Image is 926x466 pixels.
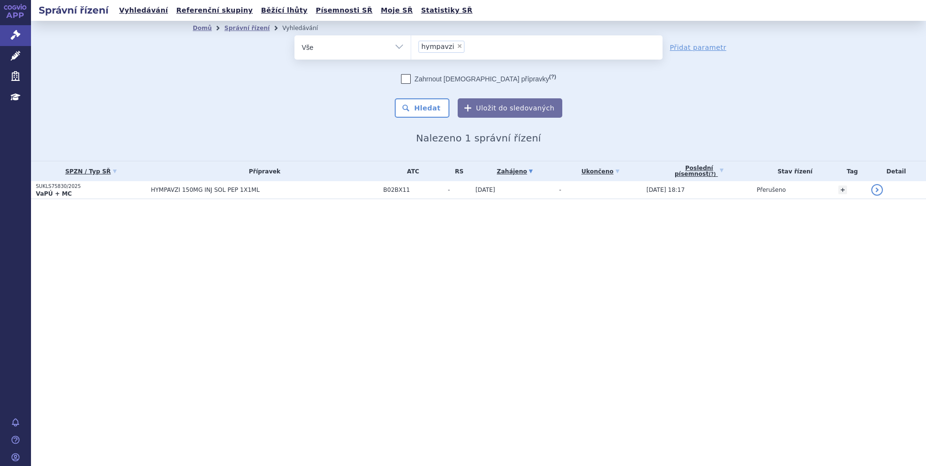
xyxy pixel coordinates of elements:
a: Moje SŘ [378,4,416,17]
a: Správní řízení [224,25,270,31]
a: Referenční skupiny [173,4,256,17]
a: Statistiky SŘ [418,4,475,17]
a: + [838,186,847,194]
button: Uložit do sledovaných [458,98,562,118]
span: - [559,186,561,193]
span: Nalezeno 1 správní řízení [416,132,541,144]
a: Písemnosti SŘ [313,4,375,17]
th: Přípravek [146,161,379,181]
span: [DATE] [476,186,495,193]
a: Vyhledávání [116,4,171,17]
h2: Správní řízení [31,3,116,17]
li: Vyhledávání [282,21,331,35]
a: Zahájeno [476,165,555,178]
th: Detail [866,161,926,181]
a: Běžící lhůty [258,4,310,17]
a: SPZN / Typ SŘ [36,165,146,178]
a: Přidat parametr [670,43,726,52]
strong: VaPÚ + MC [36,190,72,197]
span: B02BX11 [383,186,443,193]
a: Domů [193,25,212,31]
a: detail [871,184,883,196]
abbr: (?) [549,74,556,80]
span: hympavzi [421,43,454,50]
th: Tag [833,161,866,181]
span: × [457,43,463,49]
label: Zahrnout [DEMOGRAPHIC_DATA] přípravky [401,74,556,84]
a: Ukončeno [559,165,641,178]
th: RS [443,161,471,181]
th: Stav řízení [752,161,833,181]
input: hympavzi [467,40,473,52]
abbr: (?) [709,171,716,177]
span: HYMPAVZI 150MG INJ SOL PEP 1X1ML [151,186,379,193]
a: Poslednípísemnost(?) [647,161,752,181]
button: Hledat [395,98,449,118]
p: SUKLS75830/2025 [36,183,146,190]
span: - [448,186,471,193]
th: ATC [378,161,443,181]
span: Přerušeno [756,186,786,193]
span: [DATE] 18:17 [647,186,685,193]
